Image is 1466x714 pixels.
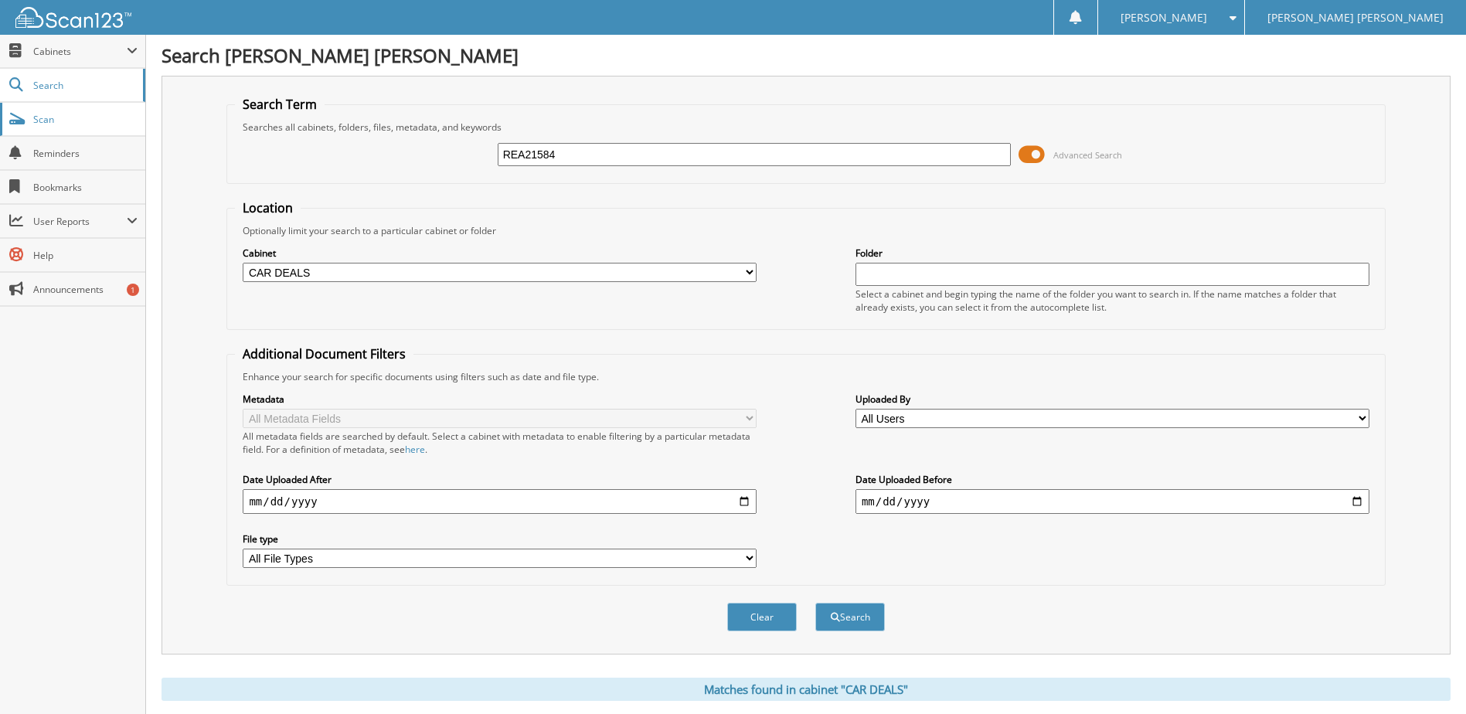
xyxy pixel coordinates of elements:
[33,147,138,160] span: Reminders
[162,678,1451,701] div: Matches found in cabinet "CAR DEALS"
[162,42,1451,68] h1: Search [PERSON_NAME] [PERSON_NAME]
[235,224,1376,237] div: Optionally limit your search to a particular cabinet or folder
[855,246,1369,260] label: Folder
[33,283,138,296] span: Announcements
[235,121,1376,134] div: Searches all cabinets, folders, files, metadata, and keywords
[33,113,138,126] span: Scan
[33,79,135,92] span: Search
[855,287,1369,314] div: Select a cabinet and begin typing the name of the folder you want to search in. If the name match...
[235,199,301,216] legend: Location
[235,96,325,113] legend: Search Term
[243,246,757,260] label: Cabinet
[33,215,127,228] span: User Reports
[243,532,757,546] label: File type
[15,7,131,28] img: scan123-logo-white.svg
[727,603,797,631] button: Clear
[1267,13,1444,22] span: [PERSON_NAME] [PERSON_NAME]
[127,284,139,296] div: 1
[235,370,1376,383] div: Enhance your search for specific documents using filters such as date and file type.
[243,473,757,486] label: Date Uploaded After
[33,181,138,194] span: Bookmarks
[243,430,757,456] div: All metadata fields are searched by default. Select a cabinet with metadata to enable filtering b...
[235,345,413,362] legend: Additional Document Filters
[855,393,1369,406] label: Uploaded By
[33,249,138,262] span: Help
[1121,13,1207,22] span: [PERSON_NAME]
[405,443,425,456] a: here
[815,603,885,631] button: Search
[243,393,757,406] label: Metadata
[33,45,127,58] span: Cabinets
[855,473,1369,486] label: Date Uploaded Before
[855,489,1369,514] input: end
[243,489,757,514] input: start
[1053,149,1122,161] span: Advanced Search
